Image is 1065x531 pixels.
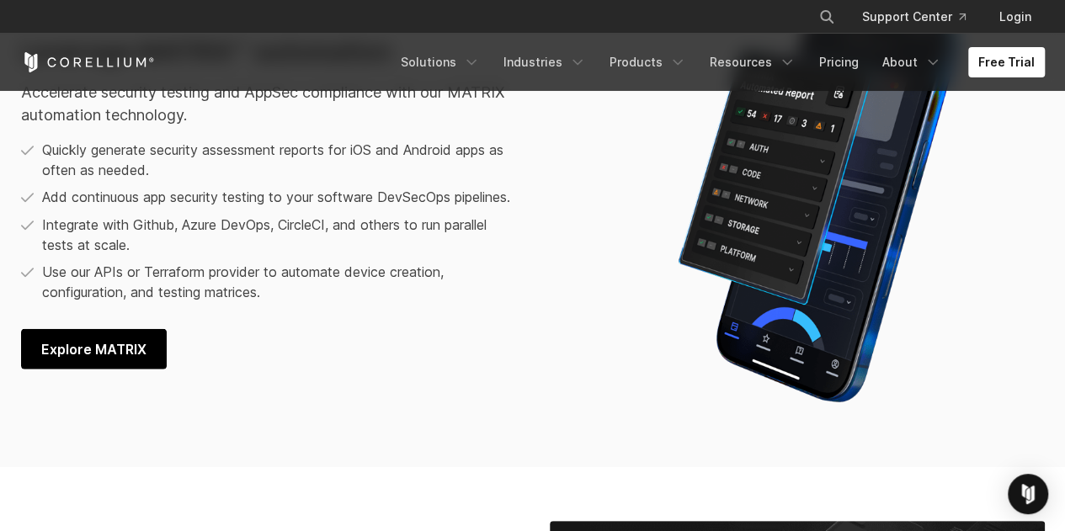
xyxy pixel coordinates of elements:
a: Corellium Home [21,52,155,72]
a: Pricing [809,47,869,77]
a: Free Trial [968,47,1045,77]
div: Navigation Menu [391,47,1045,77]
p: Integrate with Github, Azure DevOps, CircleCI, and others to run parallel tests at scale. [42,215,521,255]
a: Login [986,2,1045,32]
p: Accelerate security testing and AppSec compliance with our MATRIX automation technology. [21,81,521,126]
a: Solutions [391,47,490,77]
p: Add continuous app security testing to your software DevSecOps pipelines. [42,187,510,207]
a: Products [599,47,696,77]
div: Navigation Menu [798,2,1045,32]
a: Resources [700,47,806,77]
span: Explore MATRIX [41,339,146,359]
div: Open Intercom Messenger [1008,474,1048,514]
a: About [872,47,951,77]
p: Quickly generate security assessment reports for iOS and Android apps as often as needed. [42,140,521,180]
a: Industries [493,47,596,77]
a: Support Center [849,2,979,32]
button: Search [812,2,842,32]
li: Use our APIs or Terraform provider to automate device creation, configuration, and testing matrices. [21,262,521,302]
a: Explore MATRIX [21,329,167,369]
